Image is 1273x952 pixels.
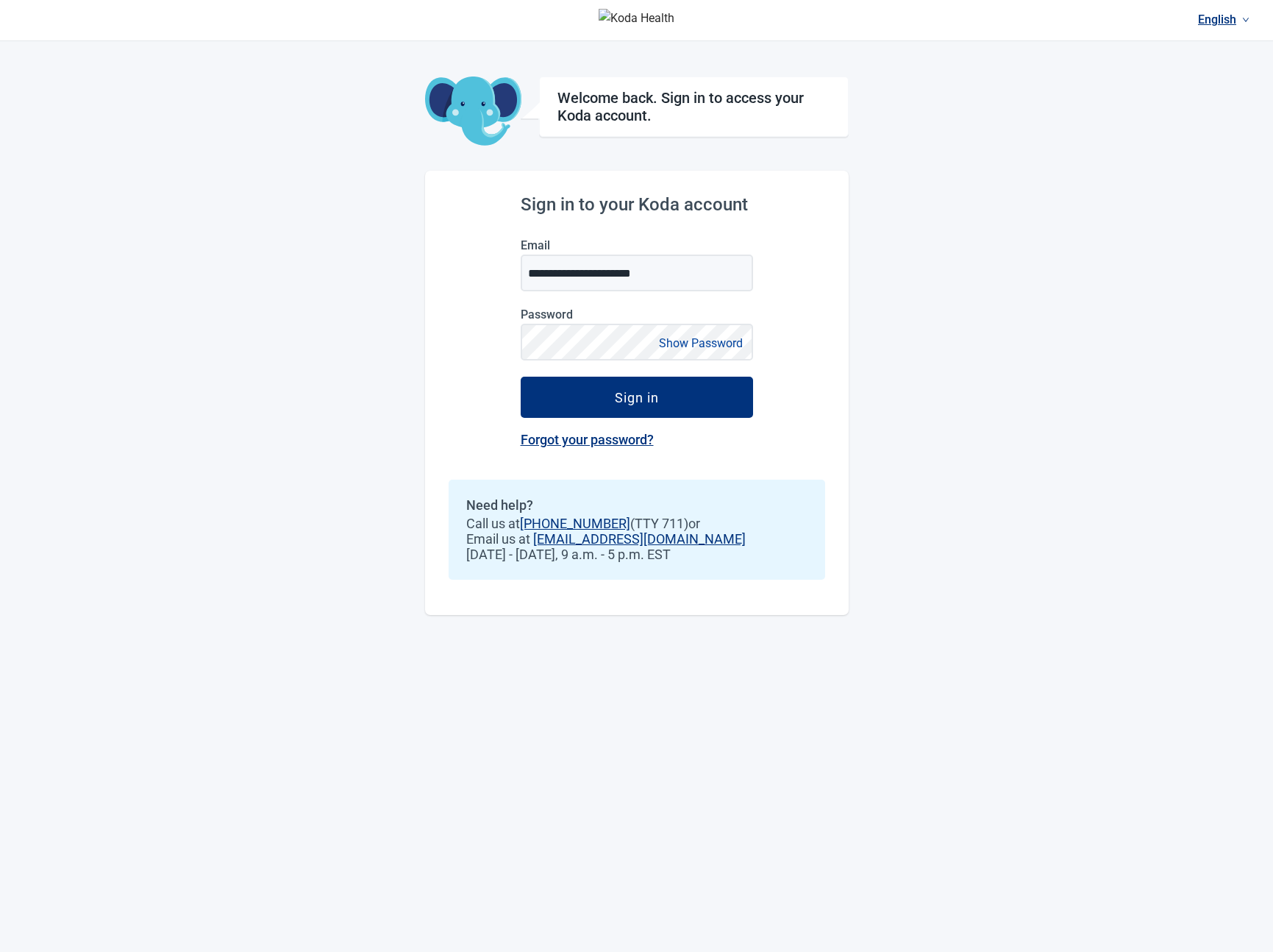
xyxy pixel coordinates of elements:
div: Sign in [615,390,659,405]
img: Koda Elephant [425,77,521,147]
a: [EMAIL_ADDRESS][DOMAIN_NAME] [533,531,746,547]
span: [DATE] - [DATE], 9 a.m. - 5 p.m. EST [466,547,807,562]
span: down [1242,16,1249,24]
button: Show Password [655,333,747,353]
label: Email [521,238,753,252]
span: Call us at (TTY 711) or [466,516,807,531]
main: Main content [425,41,849,615]
span: Email us at [466,531,807,547]
button: Sign in [521,377,753,418]
h2: Sign in to your Koda account [521,194,753,215]
h2: Need help? [466,497,807,513]
a: [PHONE_NUMBER] [520,516,630,531]
a: Forgot your password? [521,432,654,447]
img: Koda Health [599,9,674,32]
a: Current language: English [1192,7,1255,32]
label: Password [521,308,753,322]
h1: Welcome back. Sign in to access your Koda account. [557,89,830,124]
